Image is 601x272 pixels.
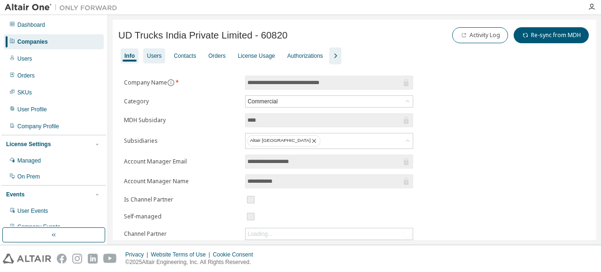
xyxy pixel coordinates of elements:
[17,207,48,215] div: User Events
[17,55,32,62] div: Users
[3,254,51,264] img: altair_logo.svg
[151,251,213,258] div: Website Terms of Use
[125,258,259,266] p: © 2025 Altair Engineering, Inc. All Rights Reserved.
[124,213,239,220] label: Self-managed
[124,98,239,105] label: Category
[5,3,122,12] img: Altair One
[125,251,151,258] div: Privacy
[17,72,35,79] div: Orders
[174,52,196,60] div: Contacts
[452,27,508,43] button: Activity Log
[167,79,175,86] button: information
[6,191,24,198] div: Events
[103,254,117,264] img: youtube.svg
[118,30,287,41] span: UD Trucks India Private Limited - 60820
[72,254,82,264] img: instagram.svg
[147,52,162,60] div: Users
[208,52,226,60] div: Orders
[124,158,239,165] label: Account Manager Email
[247,230,272,238] div: Loading...
[246,133,413,148] div: Altair [GEOGRAPHIC_DATA]
[57,254,67,264] img: facebook.svg
[17,123,59,130] div: Company Profile
[124,52,135,60] div: Info
[124,79,239,86] label: Company Name
[124,196,239,203] label: Is Channel Partner
[17,38,48,46] div: Companies
[247,135,320,147] div: Altair [GEOGRAPHIC_DATA]
[124,117,239,124] label: MDH Subsidary
[17,106,47,113] div: User Profile
[6,140,51,148] div: License Settings
[514,27,589,43] button: Re-sync from MDH
[17,89,32,96] div: SKUs
[88,254,98,264] img: linkedin.svg
[17,157,41,164] div: Managed
[287,52,323,60] div: Authorizations
[124,178,239,185] label: Account Manager Name
[238,52,275,60] div: License Usage
[17,173,40,180] div: On Prem
[246,96,279,107] div: Commercial
[17,223,60,231] div: Company Events
[124,230,239,238] label: Channel Partner
[246,228,413,240] div: Loading...
[124,137,239,145] label: Subsidiaries
[246,96,413,107] div: Commercial
[17,21,45,29] div: Dashboard
[213,251,258,258] div: Cookie Consent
